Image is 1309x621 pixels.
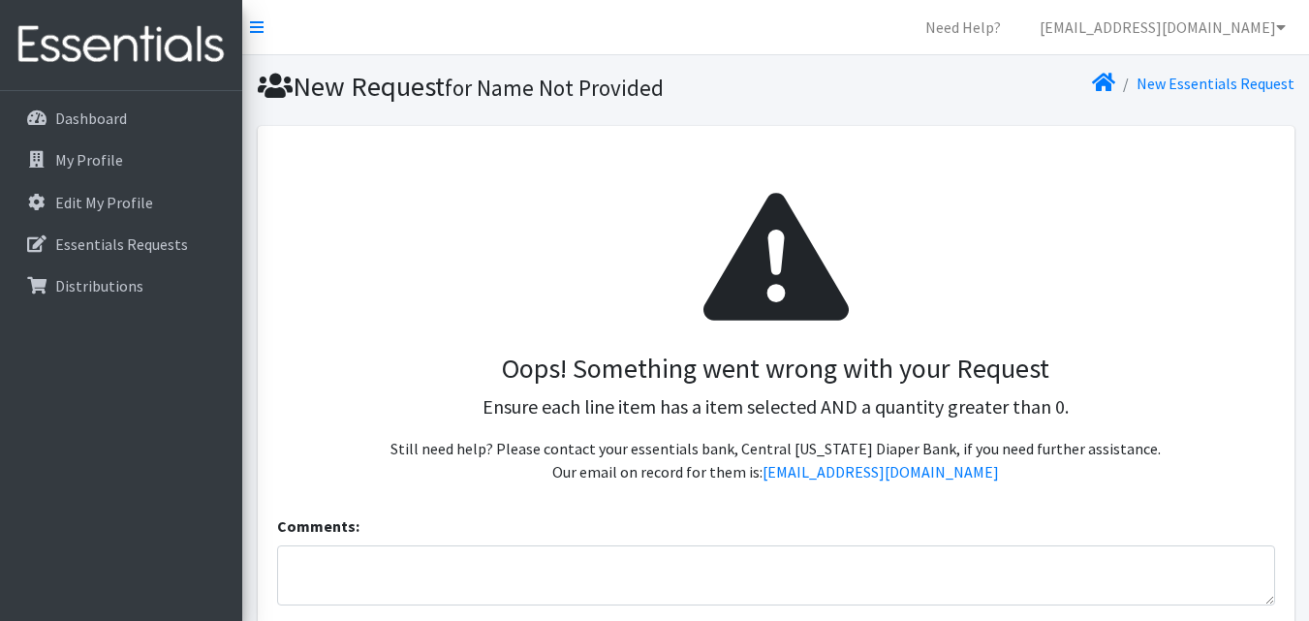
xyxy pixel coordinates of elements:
[293,437,1260,483] p: Still need help? Please contact your essentials bank, Central [US_STATE] Diaper Bank, if you need...
[293,353,1260,386] h3: Oops! Something went wrong with your Request
[8,99,234,138] a: Dashboard
[1137,74,1294,93] a: New Essentials Request
[277,514,359,538] label: Comments:
[763,462,999,481] a: [EMAIL_ADDRESS][DOMAIN_NAME]
[293,392,1260,421] p: Ensure each line item has a item selected AND a quantity greater than 0.
[8,225,234,264] a: Essentials Requests
[55,276,143,295] p: Distributions
[1024,8,1301,47] a: [EMAIL_ADDRESS][DOMAIN_NAME]
[445,74,664,102] small: for Name Not Provided
[55,109,127,128] p: Dashboard
[8,266,234,305] a: Distributions
[55,193,153,212] p: Edit My Profile
[55,150,123,170] p: My Profile
[258,70,769,104] h1: New Request
[910,8,1016,47] a: Need Help?
[8,140,234,179] a: My Profile
[8,183,234,222] a: Edit My Profile
[8,13,234,78] img: HumanEssentials
[55,234,188,254] p: Essentials Requests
